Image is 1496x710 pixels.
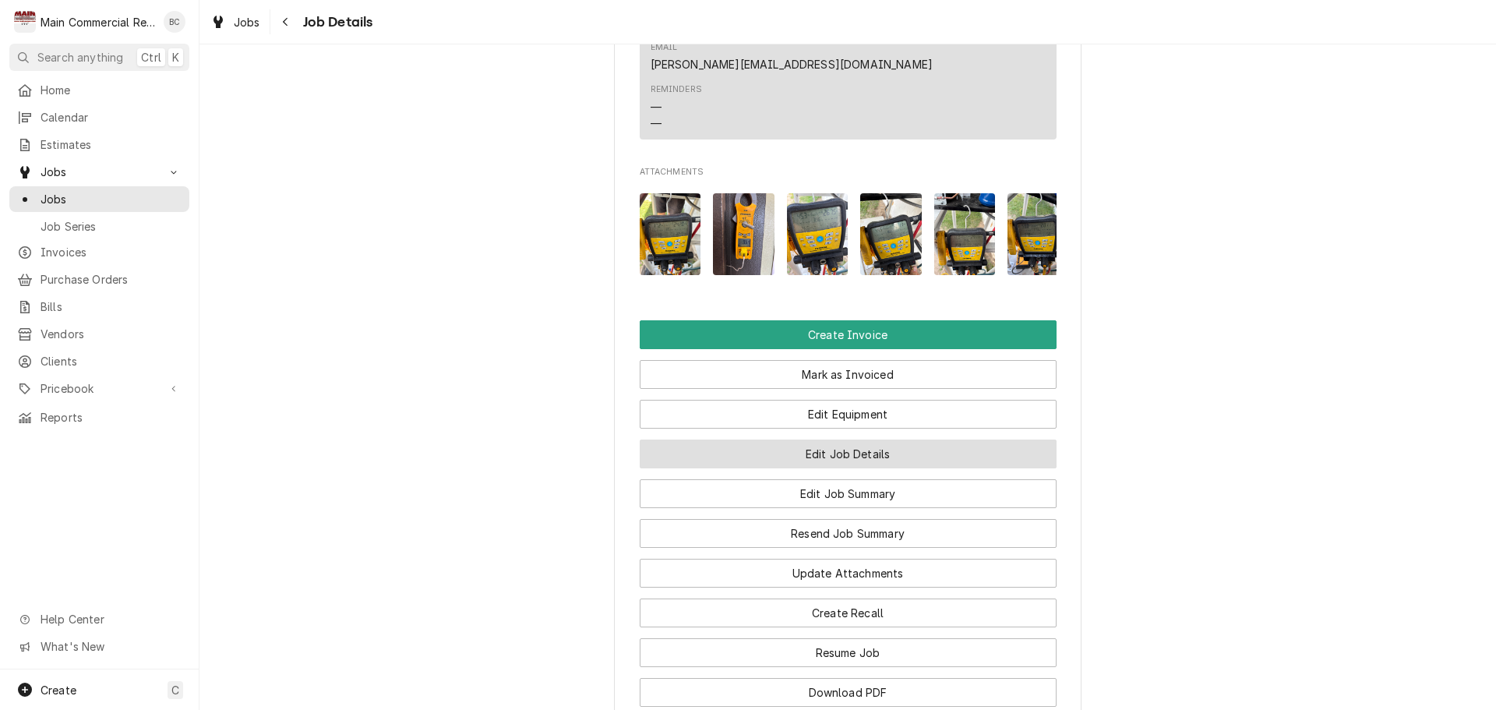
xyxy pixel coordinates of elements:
[640,508,1057,548] div: Button Group Row
[713,193,774,275] img: TZ0NXxykQJu8LbXXNai6
[9,239,189,265] a: Invoices
[9,132,189,157] a: Estimates
[640,599,1057,627] button: Create Recall
[273,9,298,34] button: Navigate back
[37,49,123,65] span: Search anything
[9,44,189,71] button: Search anythingCtrlK
[41,380,158,397] span: Pricebook
[651,41,678,54] div: Email
[9,294,189,320] a: Bills
[1007,193,1069,275] img: QVhr8wBuQRqxtN9aDiu1
[651,83,702,96] div: Reminders
[640,559,1057,588] button: Update Attachments
[640,400,1057,429] button: Edit Equipment
[9,606,189,632] a: Go to Help Center
[41,298,182,315] span: Bills
[171,682,179,698] span: C
[9,376,189,401] a: Go to Pricebook
[14,11,36,33] div: Main Commercial Refrigeration Service's Avatar
[41,611,180,627] span: Help Center
[640,320,1057,349] button: Create Invoice
[164,11,185,33] div: Bookkeeper Main Commercial's Avatar
[298,12,373,33] span: Job Details
[9,77,189,103] a: Home
[651,83,702,131] div: Reminders
[640,181,1057,288] span: Attachments
[640,627,1057,667] div: Button Group Row
[41,409,182,426] span: Reports
[860,193,922,275] img: q4StKR36SgCzkyFtJvDe
[9,321,189,347] a: Vendors
[934,193,996,275] img: Bu4IXuvPQfuxdVniwera
[651,99,662,115] div: —
[651,58,933,71] a: [PERSON_NAME][EMAIL_ADDRESS][DOMAIN_NAME]
[41,684,76,697] span: Create
[640,166,1057,288] div: Attachments
[640,588,1057,627] div: Button Group Row
[640,389,1057,429] div: Button Group Row
[41,136,182,153] span: Estimates
[651,41,933,72] div: Email
[640,519,1057,548] button: Resend Job Summary
[41,244,182,260] span: Invoices
[640,440,1057,468] button: Edit Job Details
[9,186,189,212] a: Jobs
[651,115,662,132] div: —
[787,193,849,275] img: zBaXFdsoSICE60hMbST7
[640,479,1057,508] button: Edit Job Summary
[164,11,185,33] div: BC
[204,9,266,35] a: Jobs
[41,109,182,125] span: Calendar
[9,348,189,374] a: Clients
[41,326,182,342] span: Vendors
[172,49,179,65] span: K
[41,14,155,30] div: Main Commercial Refrigeration Service
[41,353,182,369] span: Clients
[640,320,1057,349] div: Button Group Row
[9,159,189,185] a: Go to Jobs
[41,191,182,207] span: Jobs
[640,429,1057,468] div: Button Group Row
[640,360,1057,389] button: Mark as Invoiced
[640,678,1057,707] button: Download PDF
[9,634,189,659] a: Go to What's New
[41,82,182,98] span: Home
[14,11,36,33] div: M
[9,214,189,239] a: Job Series
[41,271,182,288] span: Purchase Orders
[640,349,1057,389] div: Button Group Row
[640,548,1057,588] div: Button Group Row
[640,468,1057,508] div: Button Group Row
[9,104,189,130] a: Calendar
[640,667,1057,707] div: Button Group Row
[41,218,182,235] span: Job Series
[41,164,158,180] span: Jobs
[141,49,161,65] span: Ctrl
[640,638,1057,667] button: Resume Job
[41,638,180,655] span: What's New
[9,267,189,292] a: Purchase Orders
[9,404,189,430] a: Reports
[640,320,1057,707] div: Button Group
[640,193,701,275] img: m8666nVtSKy72MovKIaF
[234,14,260,30] span: Jobs
[640,166,1057,178] span: Attachments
